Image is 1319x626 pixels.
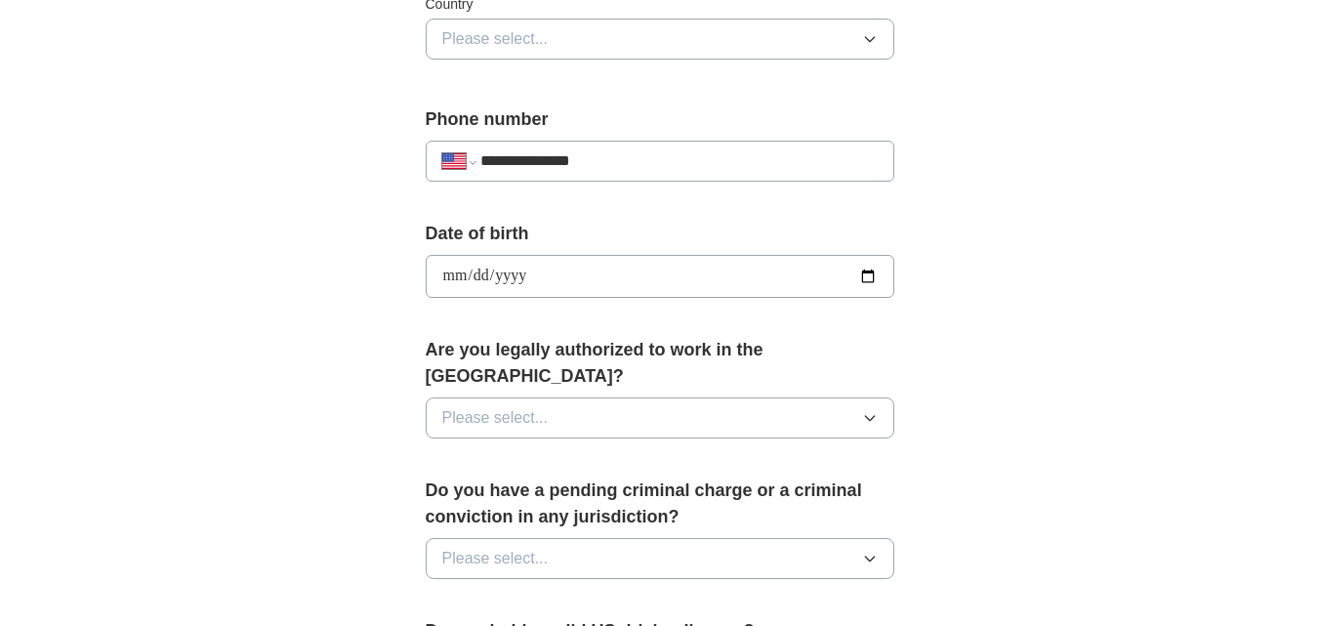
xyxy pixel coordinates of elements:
[442,547,549,570] span: Please select...
[426,538,894,579] button: Please select...
[442,27,549,51] span: Please select...
[426,397,894,438] button: Please select...
[426,19,894,60] button: Please select...
[442,406,549,430] span: Please select...
[426,221,894,247] label: Date of birth
[426,106,894,133] label: Phone number
[426,478,894,530] label: Do you have a pending criminal charge or a criminal conviction in any jurisdiction?
[426,337,894,390] label: Are you legally authorized to work in the [GEOGRAPHIC_DATA]?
